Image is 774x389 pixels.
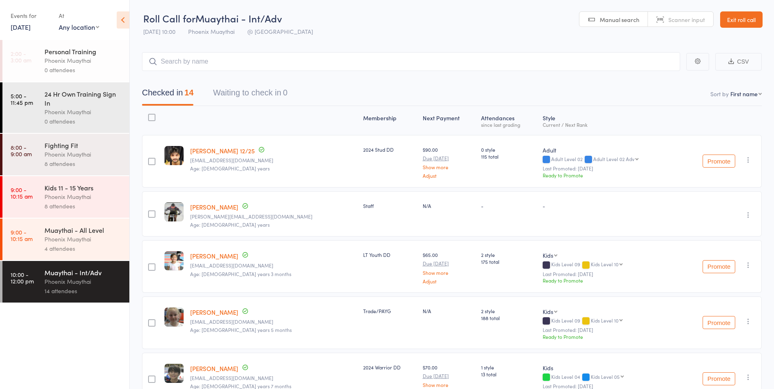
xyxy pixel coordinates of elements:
div: Kids Level 09 [543,318,675,325]
a: 9:00 -10:15 amKids 11 - 15 YearsPhoenix Muaythai8 attendees [2,176,129,218]
div: Phoenix Muaythai [44,234,122,244]
small: Last Promoted: [DATE] [543,327,675,333]
div: Ready to Promote [543,277,675,284]
div: Phoenix Muaythai [44,192,122,201]
button: Checked in14 [142,84,193,106]
div: Style [539,110,678,131]
div: Ready to Promote [543,172,675,179]
div: Adult [543,146,675,154]
div: Kids Level 05 [591,374,620,379]
div: Fighting Fit [44,141,122,150]
div: Events for [11,9,51,22]
div: First name [730,90,758,98]
span: Age: [DEMOGRAPHIC_DATA] years 5 months [190,326,292,333]
button: Promote [703,155,735,168]
time: 9:00 - 10:15 am [11,229,33,242]
button: Promote [703,372,735,385]
a: 10:00 -12:00 pmMuaythai - Int/AdvPhoenix Muaythai14 attendees [2,261,129,303]
a: Show more [423,382,475,387]
span: Muaythai - Int/Adv [195,11,282,25]
a: 2:00 -3:00 amPersonal TrainingPhoenix Muaythai0 attendees [2,40,129,82]
div: Kids [543,251,553,259]
span: Roll Call for [143,11,195,25]
a: Show more [423,164,475,170]
div: 0 [283,88,287,97]
small: amanpraja1007@gmail.com [190,157,357,163]
div: 2024 Stud DD [363,146,416,153]
div: Kids Level 10 [591,318,619,323]
small: Due [DATE] [423,373,475,379]
span: 13 total [481,371,536,378]
div: since last grading [481,122,536,127]
small: Last Promoted: [DATE] [543,271,675,277]
a: Adjust [423,173,475,178]
span: 0 style [481,146,536,153]
small: Last Promoted: [DATE] [543,383,675,389]
a: [DATE] [11,22,31,31]
small: Due [DATE] [423,155,475,161]
button: Promote [703,260,735,273]
small: Last Promoted: [DATE] [543,166,675,171]
div: Phoenix Muaythai [44,150,122,159]
small: eddieflores11@gmail.com [190,375,357,381]
span: 188 total [481,314,536,321]
div: Trade/PAYG [363,307,416,314]
div: $65.00 [423,251,475,283]
a: [PERSON_NAME] [190,364,238,373]
div: Any location [59,22,99,31]
time: 8:00 - 9:00 am [11,144,32,157]
img: image1722659721.png [164,251,184,270]
div: Phoenix Muaythai [44,277,122,286]
input: Search by name [142,52,680,71]
div: 14 attendees [44,286,122,296]
div: Phoenix Muaythai [44,56,122,65]
a: 8:00 -9:00 amFighting FitPhoenix Muaythai8 attendees [2,134,129,175]
div: Kids [543,307,553,316]
span: Age: [DEMOGRAPHIC_DATA] years [190,221,270,228]
div: Current / Next Rank [543,122,675,127]
div: N/A [423,202,475,209]
time: 10:00 - 12:00 pm [11,271,34,284]
div: Phoenix Muaythai [44,107,122,117]
span: Scanner input [668,15,705,24]
small: anthony@phoenixgym.com.au [190,214,357,219]
button: Waiting to check in0 [213,84,287,106]
div: 8 attendees [44,159,122,168]
a: Exit roll call [720,11,763,28]
button: CSV [715,53,762,71]
div: - [543,202,675,209]
span: @ [GEOGRAPHIC_DATA] [247,27,313,35]
img: image1723100747.png [164,146,184,165]
div: Kids [543,364,675,372]
div: At [59,9,99,22]
div: N/A [423,307,475,314]
div: Kids Level 10 [591,261,619,267]
div: Ready to Promote [543,333,675,340]
div: LT Youth DD [363,251,416,258]
span: Age: [DEMOGRAPHIC_DATA] years [190,165,270,172]
time: 5:00 - 11:45 pm [11,93,33,106]
label: Sort by [710,90,729,98]
div: Kids Level 09 [543,261,675,268]
div: Personal Training [44,47,122,56]
span: 2 style [481,307,536,314]
span: Manual search [600,15,639,24]
div: Kids 11 - 15 Years [44,183,122,192]
span: Phoenix Muaythai [188,27,235,35]
div: Muaythai - All Level [44,225,122,234]
img: image1723436391.png [164,307,184,327]
div: 0 attendees [44,117,122,126]
a: 9:00 -10:15 amMuaythai - All LevelPhoenix Muaythai4 attendees [2,219,129,260]
span: 1 style [481,364,536,371]
span: 115 total [481,153,536,160]
span: [DATE] 10:00 [143,27,175,35]
div: 8 attendees [44,201,122,211]
div: Adult Level 02 [543,156,675,163]
a: [PERSON_NAME] [190,308,238,316]
time: 9:00 - 10:15 am [11,186,33,199]
time: 2:00 - 3:00 am [11,50,31,63]
div: Adult Level 02 Adv [593,156,634,161]
div: 14 [184,88,193,97]
div: Staff [363,202,416,209]
div: $90.00 [423,146,475,178]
